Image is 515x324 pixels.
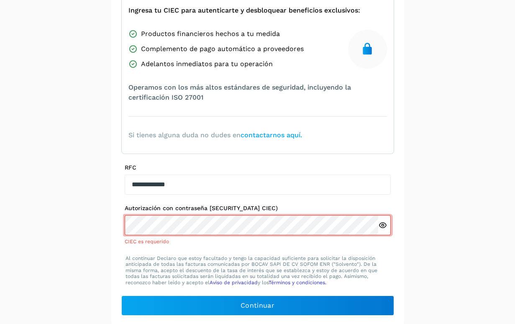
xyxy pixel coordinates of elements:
[269,280,326,285] a: Términos y condiciones.
[141,59,273,69] span: Adelantos inmediatos para tu operación
[126,255,390,285] p: Al continuar Declaro que estoy facultado y tengo la capacidad suficiente para solicitar la dispos...
[128,5,360,15] span: Ingresa tu CIEC para autenticarte y desbloquear beneficios exclusivos:
[241,301,274,310] span: Continuar
[121,296,394,316] button: Continuar
[361,42,374,56] img: secure
[141,44,304,54] span: Complemento de pago automático a proveedores
[128,130,302,140] span: Si tienes alguna duda no dudes en
[241,131,302,139] a: contactarnos aquí.
[125,205,391,212] label: Autorización con contraseña [SECURITY_DATA] CIEC)
[128,82,387,103] span: Operamos con los más altos estándares de seguridad, incluyendo la certificación ISO 27001
[141,29,280,39] span: Productos financieros hechos a tu medida
[125,239,169,244] span: CIEC es requerido
[210,280,258,285] a: Aviso de privacidad
[125,164,391,171] label: RFC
